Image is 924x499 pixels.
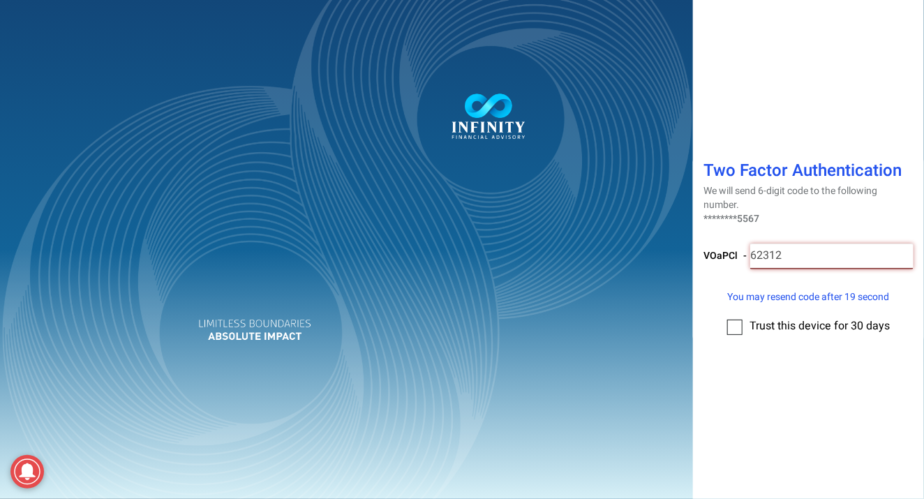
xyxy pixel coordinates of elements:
span: VOaPCl [703,248,738,263]
span: You may resend code after 19 second [728,290,890,304]
span: Trust this device for 30 days [750,318,891,334]
h1: Two Factor Authentication [703,162,914,184]
span: - [743,248,747,263]
span: We will send 6-digit code to the following number. [703,184,877,212]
